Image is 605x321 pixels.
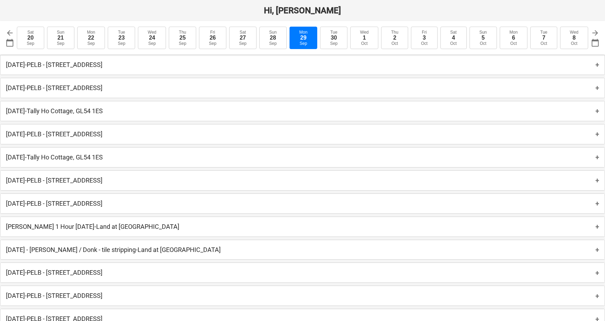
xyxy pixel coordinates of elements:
[6,246,221,254] p: [DATE] - [PERSON_NAME] / Donk - tile stripping - Land at [GEOGRAPHIC_DATA]
[290,27,318,49] button: Mon29Sep
[330,30,337,35] div: Tue
[57,41,64,46] div: Sep
[596,84,599,91] span: +
[148,30,156,35] div: Wed
[77,27,105,49] button: Mon22Sep
[6,153,103,162] p: [DATE] - Tally Ho Cottage, GL54 1ES
[269,41,277,46] div: Sep
[393,35,396,41] div: 2
[118,35,125,41] div: 23
[596,269,599,276] span: +
[240,30,246,35] div: Sat
[450,30,457,35] div: Sat
[148,41,156,46] div: Sep
[240,35,246,41] div: 27
[210,35,216,41] div: 26
[596,153,599,161] span: +
[450,41,457,46] div: Oct
[350,27,378,49] button: Wed1Oct
[300,41,307,46] div: Sep
[209,41,216,46] div: Sep
[179,41,186,46] div: Sep
[87,41,95,46] div: Sep
[479,30,487,35] div: Sun
[591,29,599,37] span: arrow_forward
[27,41,34,46] div: Sep
[300,35,307,41] div: 29
[596,61,599,68] span: +
[169,27,196,49] button: Thu25Sep
[573,35,576,41] div: 8
[510,41,517,46] div: Oct
[6,29,14,37] span: arrow_back
[452,35,455,41] div: 4
[570,30,578,35] div: Wed
[331,35,337,41] div: 30
[512,35,515,41] div: 6
[360,30,368,35] div: Wed
[108,27,135,49] button: Tue23Sep
[27,30,34,35] div: Sat
[560,27,588,49] button: Wed8Oct
[47,27,74,49] button: Sun21Sep
[6,223,179,231] p: [PERSON_NAME] 1 Hour [DATE] - Land at [GEOGRAPHIC_DATA]
[6,292,102,300] p: [DATE] - PELB - [STREET_ADDRESS]
[118,41,125,46] div: Sep
[57,30,64,35] div: Sun
[179,30,186,35] div: Thu
[6,176,102,185] p: [DATE] - PELB - [STREET_ADDRESS]
[423,35,426,41] div: 3
[138,27,166,49] button: Wed24Sep
[596,130,599,138] span: +
[229,27,257,49] button: Sat27Sep
[363,35,366,41] div: 1
[596,246,599,253] span: +
[330,41,338,46] div: Sep
[88,35,94,41] div: 22
[480,41,486,46] div: Oct
[118,30,125,35] div: Tue
[6,130,102,138] p: [DATE] - PELB - [STREET_ADDRESS]
[239,41,246,46] div: Sep
[361,41,368,46] div: Oct
[470,27,497,49] button: Sun5Oct
[411,27,437,49] button: Fri3Oct
[540,30,547,35] div: Tue
[6,61,102,69] p: [DATE] - PELB - [STREET_ADDRESS]
[571,41,578,46] div: Oct
[259,27,287,49] button: Sun28Sep
[596,200,599,207] span: +
[6,84,102,92] p: [DATE] - PELB - [STREET_ADDRESS]
[17,27,44,49] button: Sat20Sep
[391,41,398,46] div: Oct
[440,27,467,49] button: Sat4Oct
[421,41,428,46] div: Oct
[210,30,215,35] div: Fri
[6,107,103,115] p: [DATE] - Tally Ho Cottage, GL54 1ES
[299,30,307,35] div: Mon
[269,30,277,35] div: Sun
[87,30,95,35] div: Mon
[596,177,599,184] span: +
[540,41,547,46] div: Oct
[530,27,557,49] button: Tue7Oct
[270,35,276,41] div: 28
[542,35,545,41] div: 7
[27,35,34,41] div: 20
[149,35,155,41] div: 24
[58,35,64,41] div: 21
[391,30,398,35] div: Thu
[199,27,226,49] button: Fri26Sep
[596,107,599,115] span: +
[6,199,102,208] p: [DATE] - PELB - [STREET_ADDRESS]
[510,30,518,35] div: Mon
[320,27,347,49] button: Tue30Sep
[422,30,427,35] div: Fri
[6,268,102,277] p: [DATE] - PELB - [STREET_ADDRESS]
[596,223,599,230] span: +
[381,27,408,49] button: Thu2Oct
[481,35,485,41] div: 5
[179,35,186,41] div: 25
[596,292,599,300] span: +
[500,27,528,49] button: Mon6Oct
